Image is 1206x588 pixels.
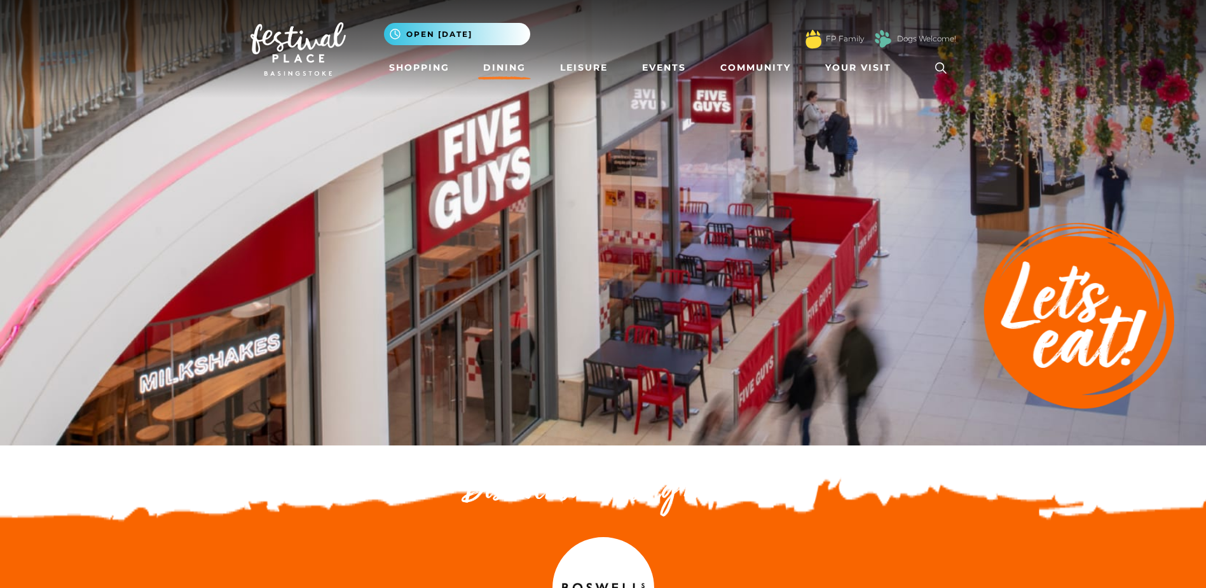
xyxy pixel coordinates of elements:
[825,61,891,74] span: Your Visit
[715,56,796,80] a: Community
[384,56,455,80] a: Shopping
[406,29,472,40] span: Open [DATE]
[478,56,531,80] a: Dining
[637,56,691,80] a: Events
[250,471,956,512] h2: Discover something new...
[820,56,903,80] a: Your Visit
[250,22,346,76] img: Festival Place Logo
[826,33,864,45] a: FP Family
[555,56,613,80] a: Leisure
[897,33,956,45] a: Dogs Welcome!
[384,23,530,45] button: Open [DATE]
